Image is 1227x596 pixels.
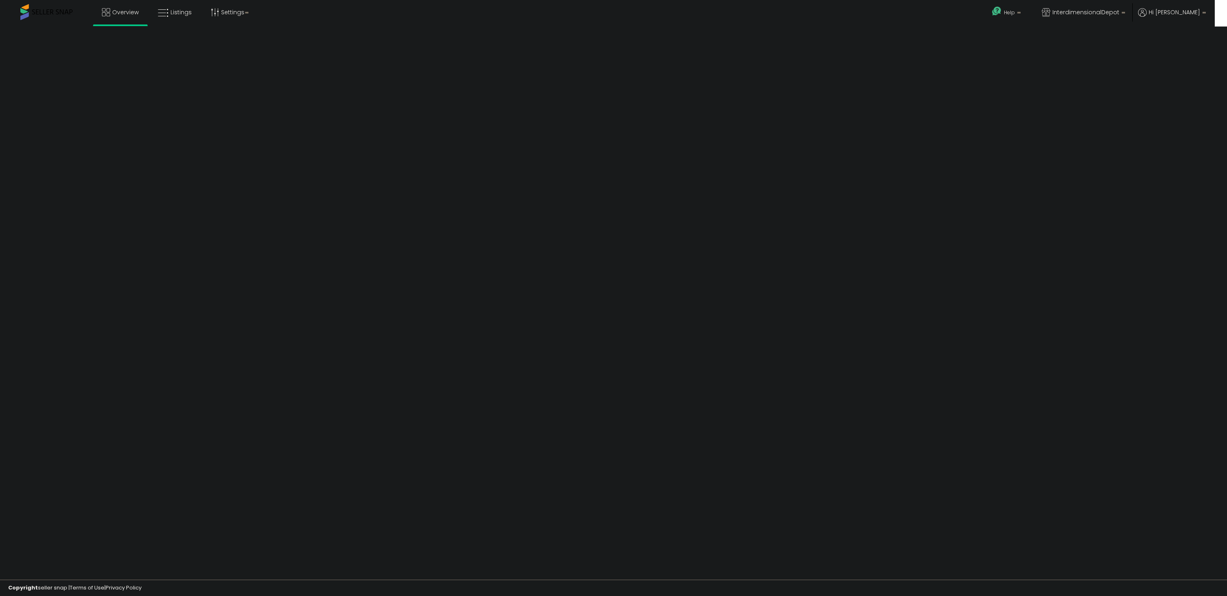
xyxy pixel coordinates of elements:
[1004,9,1015,16] span: Help
[1149,8,1200,16] span: Hi [PERSON_NAME]
[112,8,139,16] span: Overview
[171,8,192,16] span: Listings
[992,6,1002,16] i: Get Help
[1138,8,1206,24] a: Hi [PERSON_NAME]
[1052,8,1119,16] span: InterdimensionalDepot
